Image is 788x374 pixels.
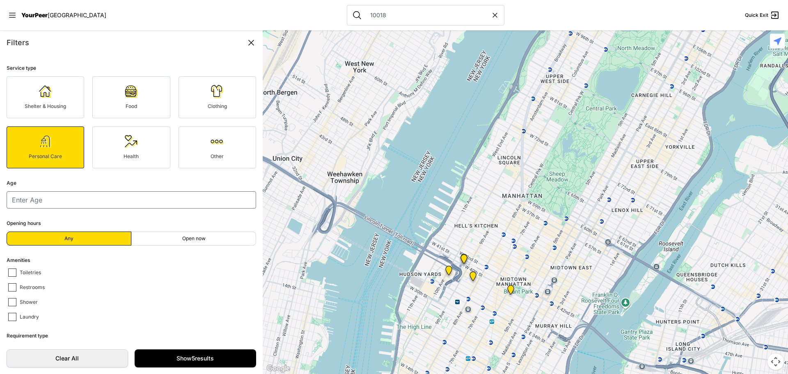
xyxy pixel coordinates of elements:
[7,257,30,263] span: Amenities
[7,220,41,226] span: Opening hours
[459,254,469,267] div: Metro Baptist Church
[7,191,256,209] input: Enter Age
[7,76,84,118] a: Shelter & Housing
[179,76,256,118] a: Clothing
[8,298,16,306] input: Shower
[8,268,16,277] input: Toiletries
[20,269,41,277] span: Toiletries
[64,235,73,242] span: Any
[92,76,170,118] a: Food
[21,11,48,18] span: YourPeer
[8,313,16,321] input: Laundry
[365,11,491,19] input: Search
[126,103,137,109] span: Food
[20,299,38,306] span: Shower
[92,126,170,168] a: Health
[8,283,16,291] input: Restrooms
[135,349,256,367] a: Show5results
[48,11,106,18] span: [GEOGRAPHIC_DATA]
[25,103,66,109] span: Shelter & Housing
[211,153,224,159] span: Other
[7,349,128,367] a: Clear All
[7,65,36,71] span: Service type
[15,354,119,363] span: Clear All
[208,103,227,109] span: Clothing
[265,363,292,374] img: Google
[7,38,29,47] span: Filters
[468,271,478,285] div: Positive Health Project
[7,180,16,186] span: Age
[745,12,768,18] span: Quick Exit
[7,126,84,168] a: Personal Care
[265,363,292,374] a: Open this area in Google Maps (opens a new window)
[745,10,780,20] a: Quick Exit
[124,153,139,159] span: Health
[459,254,469,267] div: Metro Baptist Church
[444,266,454,279] div: Sylvia's Place
[20,284,45,291] span: Restrooms
[7,333,48,339] span: Requirement type
[20,314,39,321] span: Laundry
[179,126,256,168] a: Other
[29,153,62,159] span: Personal Care
[182,235,206,242] span: Open now
[767,353,784,370] button: Map camera controls
[21,13,106,18] a: YourPeer[GEOGRAPHIC_DATA]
